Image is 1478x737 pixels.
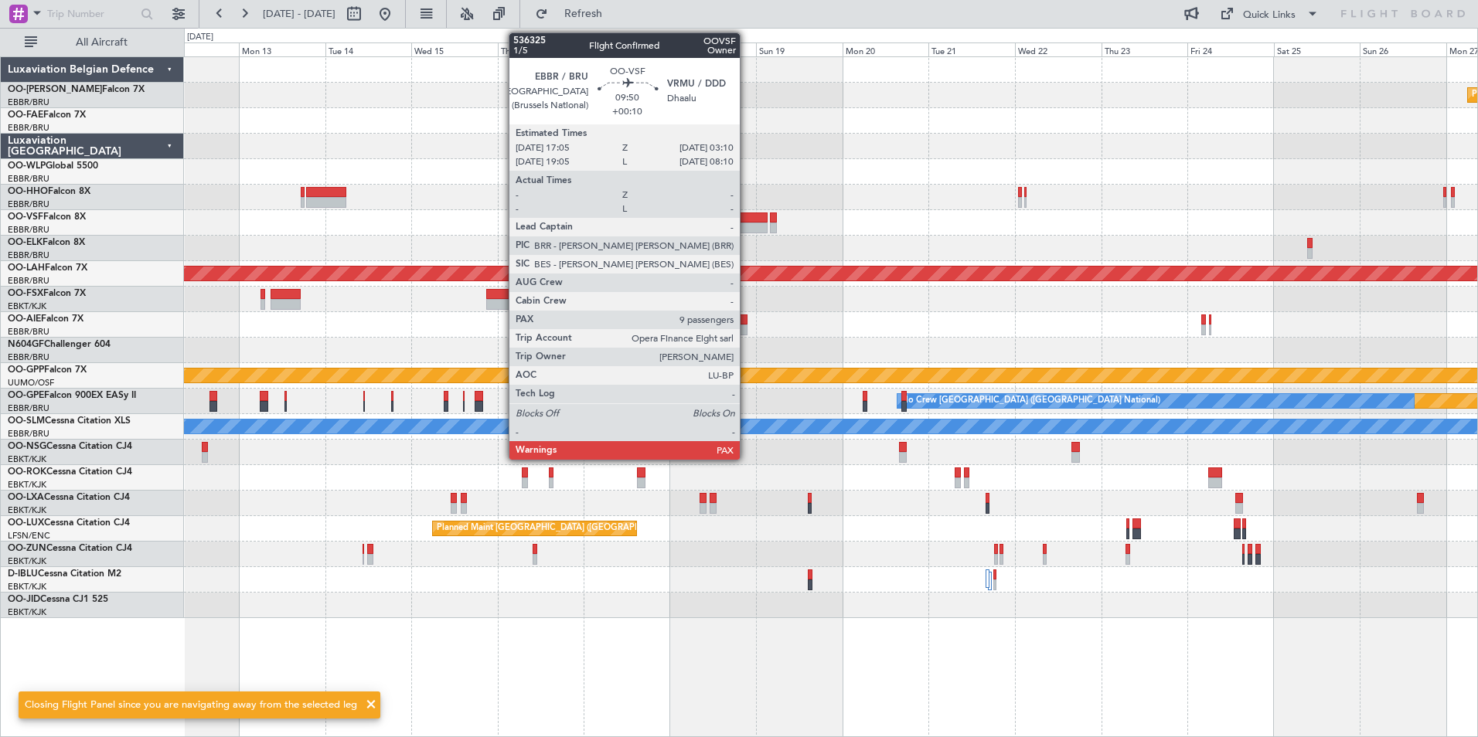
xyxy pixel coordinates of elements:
[551,8,616,19] span: Refresh
[8,161,98,171] a: OO-WLPGlobal 5500
[8,212,86,222] a: OO-VSFFalcon 8X
[8,377,54,389] a: UUMO/OSF
[8,518,44,528] span: OO-LUX
[8,110,86,120] a: OO-FAEFalcon 7X
[8,173,49,185] a: EBBR/BRU
[8,453,46,465] a: EBKT/KJK
[8,391,44,400] span: OO-GPE
[8,326,49,338] a: EBBR/BRU
[609,313,889,336] div: Planned Maint [GEOGRAPHIC_DATA] ([GEOGRAPHIC_DATA] National)
[8,530,50,542] a: LFSN/ENC
[8,110,43,120] span: OO-FAE
[8,224,49,236] a: EBBR/BRU
[8,85,145,94] a: OO-[PERSON_NAME]Falcon 7X
[670,42,757,56] div: Sat 18
[1187,42,1274,56] div: Fri 24
[8,493,44,502] span: OO-LXA
[8,569,121,579] a: D-IBLUCessna Citation M2
[1243,8,1296,23] div: Quick Links
[8,595,40,604] span: OO-JID
[8,504,46,516] a: EBKT/KJK
[8,199,49,210] a: EBBR/BRU
[8,391,136,400] a: OO-GPEFalcon 900EX EASy II
[263,7,335,21] span: [DATE] - [DATE]
[25,698,357,713] div: Closing Flight Panel since you are navigating away from the selected leg
[411,42,498,56] div: Wed 15
[1212,2,1326,26] button: Quick Links
[8,544,46,553] span: OO-ZUN
[8,595,108,604] a: OO-JIDCessna CJ1 525
[498,42,584,56] div: Thu 16
[8,442,46,451] span: OO-NSG
[8,250,49,261] a: EBBR/BRU
[8,301,46,312] a: EBKT/KJK
[8,467,132,477] a: OO-ROKCessna Citation CJ4
[8,442,132,451] a: OO-NSGCessna Citation CJ4
[8,569,38,579] span: D-IBLU
[8,416,131,426] a: OO-SLMCessna Citation XLS
[901,389,1160,413] div: No Crew [GEOGRAPHIC_DATA] ([GEOGRAPHIC_DATA] National)
[8,428,49,440] a: EBBR/BRU
[8,493,130,502] a: OO-LXACessna Citation CJ4
[8,314,41,324] span: OO-AIE
[8,85,102,94] span: OO-[PERSON_NAME]
[8,402,49,414] a: EBBR/BRU
[8,365,87,375] a: OO-GPPFalcon 7X
[8,416,45,426] span: OO-SLM
[8,479,46,491] a: EBKT/KJK
[1360,42,1446,56] div: Sun 26
[8,555,46,567] a: EBKT/KJK
[8,263,45,273] span: OO-LAH
[47,2,136,25] input: Trip Number
[8,238,85,247] a: OO-ELKFalcon 8X
[8,212,43,222] span: OO-VSF
[8,238,43,247] span: OO-ELK
[8,161,46,171] span: OO-WLP
[756,42,843,56] div: Sun 19
[8,122,49,134] a: EBBR/BRU
[17,30,168,55] button: All Aircraft
[8,289,86,298] a: OO-FSXFalcon 7X
[8,518,130,528] a: OO-LUXCessna Citation CJ4
[1015,42,1102,56] div: Wed 22
[8,581,46,593] a: EBKT/KJK
[40,37,163,48] span: All Aircraft
[8,352,49,363] a: EBBR/BRU
[1274,42,1361,56] div: Sat 25
[8,187,48,196] span: OO-HHO
[325,42,412,56] div: Tue 14
[8,340,44,349] span: N604GF
[239,42,325,56] div: Mon 13
[8,544,132,553] a: OO-ZUNCessna Citation CJ4
[584,42,670,56] div: Fri 17
[8,340,111,349] a: N604GFChallenger 604
[8,263,87,273] a: OO-LAHFalcon 7X
[8,289,43,298] span: OO-FSX
[528,2,621,26] button: Refresh
[187,31,213,44] div: [DATE]
[8,275,49,287] a: EBBR/BRU
[843,42,929,56] div: Mon 20
[8,187,90,196] a: OO-HHOFalcon 8X
[1102,42,1188,56] div: Thu 23
[8,467,46,477] span: OO-ROK
[928,42,1015,56] div: Tue 21
[8,314,83,324] a: OO-AIEFalcon 7X
[8,606,46,618] a: EBKT/KJK
[152,42,239,56] div: Sun 12
[8,97,49,108] a: EBBR/BRU
[8,365,44,375] span: OO-GPP
[437,517,717,540] div: Planned Maint [GEOGRAPHIC_DATA] ([GEOGRAPHIC_DATA] National)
